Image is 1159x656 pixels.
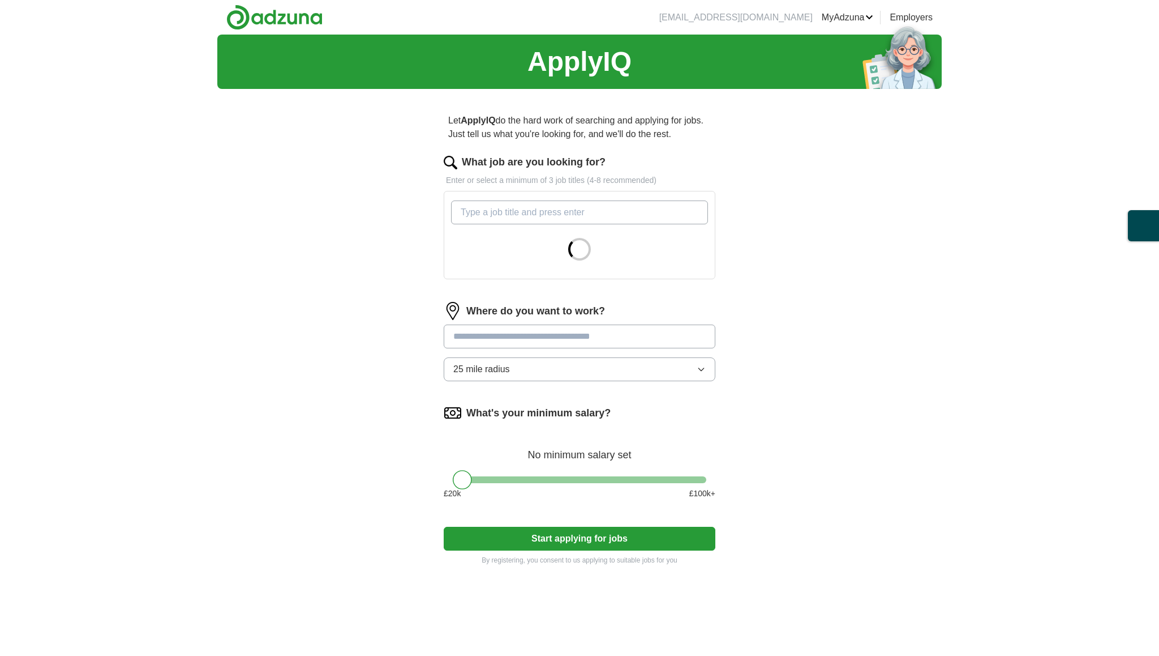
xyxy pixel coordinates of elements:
span: 25 mile radius [453,363,510,376]
span: £ 100 k+ [689,488,715,500]
p: By registering, you consent to us applying to suitable jobs for you [444,555,715,565]
button: Start applying for jobs [444,527,715,551]
label: What job are you looking for? [462,155,606,170]
span: £ 20 k [444,488,461,500]
strong: ApplyIQ [461,116,495,125]
button: 25 mile radius [444,357,715,381]
h1: ApplyIQ [527,41,632,82]
label: Where do you want to work? [466,304,605,319]
a: MyAdzuna [822,11,874,24]
img: salary.png [444,404,462,422]
li: [EMAIL_ADDRESS][DOMAIN_NAME] [659,11,813,24]
p: Enter or select a minimum of 3 job titles (4-8 recommended) [444,174,715,186]
a: Employers [890,11,933,24]
p: Let do the hard work of searching and applying for jobs. Just tell us what you're looking for, an... [444,109,715,146]
img: location.png [444,302,462,320]
label: What's your minimum salary? [466,406,611,421]
input: Type a job title and press enter [451,201,708,224]
img: Adzuna logo [226,5,323,30]
img: search.png [444,156,457,169]
div: No minimum salary set [444,436,715,463]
